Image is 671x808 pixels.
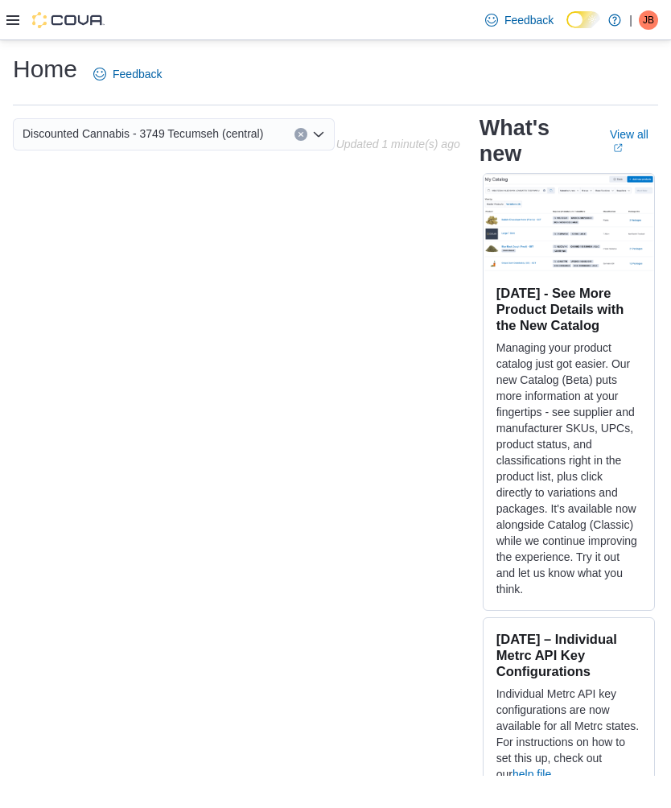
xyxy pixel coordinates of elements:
[32,12,105,28] img: Cova
[513,768,551,781] a: help file
[113,66,162,82] span: Feedback
[643,10,654,30] span: JB
[496,631,641,679] h3: [DATE] – Individual Metrc API Key Configurations
[294,128,307,141] button: Clear input
[496,285,641,333] h3: [DATE] - See More Product Details with the New Catalog
[566,11,600,28] input: Dark Mode
[496,340,641,597] p: Managing your product catalog just got easier. Our new Catalog (Beta) puts more information at yo...
[87,58,168,90] a: Feedback
[23,124,263,143] span: Discounted Cannabis - 3749 Tecumseh (central)
[504,12,554,28] span: Feedback
[480,115,591,167] h2: What's new
[496,686,641,782] p: Individual Metrc API key configurations are now available for all Metrc states. For instructions ...
[336,138,460,150] p: Updated 1 minute(s) ago
[610,128,658,154] a: View allExternal link
[639,10,658,30] div: Jay Berry
[613,143,623,153] svg: External link
[479,4,560,36] a: Feedback
[629,10,632,30] p: |
[13,53,77,85] h1: Home
[312,128,325,141] button: Open list of options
